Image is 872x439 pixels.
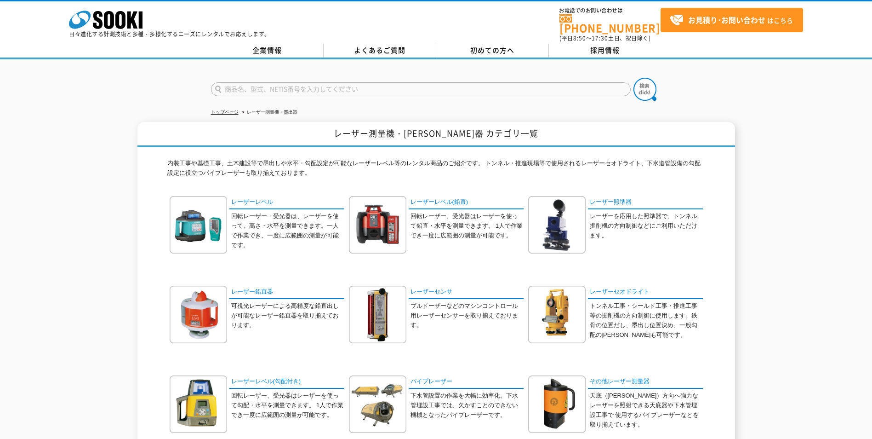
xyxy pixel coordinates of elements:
a: よくあるご質問 [324,44,436,58]
a: 初めての方へ [436,44,549,58]
p: ブルドーザーなどのマシンコントロール用レーザーセンサーを取り揃えております。 [410,301,524,330]
input: 商品名、型式、NETIS番号を入力してください [211,82,631,96]
p: 回転レーザー・受光器は、レーザーを使って、高さ・水平を測量できます。一人で作業でき、一度に広範囲の測量が可能です。 [231,212,344,250]
a: レーザー鉛直器 [229,286,344,299]
p: 日々進化する計測技術と多種・多様化するニーズにレンタルでお応えします。 [69,31,270,37]
h1: レーザー測量機・[PERSON_NAME]器 カテゴリ一覧 [137,122,735,147]
a: レーザーセオドライト [588,286,703,299]
img: レーザーレベル(鉛直) [349,196,406,254]
img: レーザー照準器 [528,196,586,254]
span: 17:30 [592,34,608,42]
a: その他レーザー測量器 [588,375,703,389]
li: レーザー測量機・墨出器 [240,108,297,117]
p: 回転レーザー、受光器はレーザーを使って勾配・水平を測量できます。 1人で作業でき一度に広範囲の測量が可能です。 [231,391,344,420]
a: 企業情報 [211,44,324,58]
img: レーザーレベル(勾配付き) [170,375,227,433]
a: 採用情報 [549,44,661,58]
a: パイプレーザー [409,375,524,389]
a: [PHONE_NUMBER] [559,14,661,33]
strong: お見積り･お問い合わせ [688,14,765,25]
p: 可視光レーザーによる高精度な鉛直出しが可能なレーザー鉛直器を取り揃えております。 [231,301,344,330]
a: レーザーレベル(勾配付き) [229,375,344,389]
span: 初めての方へ [470,45,514,55]
a: レーザーレベル(鉛直) [409,196,524,209]
span: (平日 ～ 土日、祝日除く) [559,34,650,42]
p: トンネル工事・シールド工事・推進工事等の掘削機の方向制御に使用します。鉄骨の位置だし、墨出し位置決め、一般勾配の[PERSON_NAME]も可能です。 [590,301,703,340]
a: レーザーレベル [229,196,344,209]
span: お電話でのお問い合わせは [559,8,661,13]
img: レーザーセンサ [349,286,406,343]
img: btn_search.png [633,78,656,101]
a: お見積り･お問い合わせはこちら [661,8,803,32]
p: 天底（[PERSON_NAME]）方向へ強力なレーザーを照射できる天底器や下水管埋設工事で 使用するパイプレーザーなどを取り揃えています。 [590,391,703,429]
p: レーザーを応用した照準器で、トンネル掘削機の方向制御などにご利用いただけます。 [590,212,703,240]
p: 下水管設置の作業を大幅に効率化。下水管埋設工事では、欠かすことのできない機械となったパイプレーザーです。 [410,391,524,420]
p: 内装工事や基礎工事、土木建設等で墨出しや水平・勾配設定が可能なレーザーレベル等のレンタル商品のご紹介です。 トンネル・推進現場等で使用されるレーザーセオドライト、下水道管設備の勾配設定に役立つパ... [167,159,705,183]
img: レーザー鉛直器 [170,286,227,343]
img: パイプレーザー [349,375,406,433]
a: レーザー照準器 [588,196,703,209]
p: 回転レーザー、受光器はレーザーを使って鉛直・水平を測量できます。 1人で作業でき一度に広範囲の測量が可能です。 [410,212,524,240]
img: レーザーレベル [170,196,227,254]
a: トップページ [211,110,239,115]
span: はこちら [670,13,793,27]
img: その他レーザー測量器 [528,375,586,433]
span: 8:50 [573,34,586,42]
img: レーザーセオドライト [528,286,586,343]
a: レーザーセンサ [409,286,524,299]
